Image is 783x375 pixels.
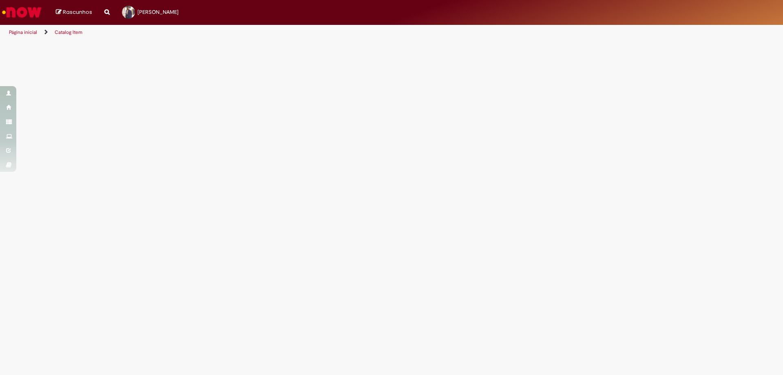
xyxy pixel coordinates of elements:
a: Rascunhos [56,9,92,16]
span: Rascunhos [63,8,92,16]
ul: Trilhas de página [6,25,516,40]
a: Catalog Item [55,29,82,36]
img: ServiceNow [1,4,43,20]
a: Página inicial [9,29,37,36]
span: [PERSON_NAME] [137,9,179,16]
